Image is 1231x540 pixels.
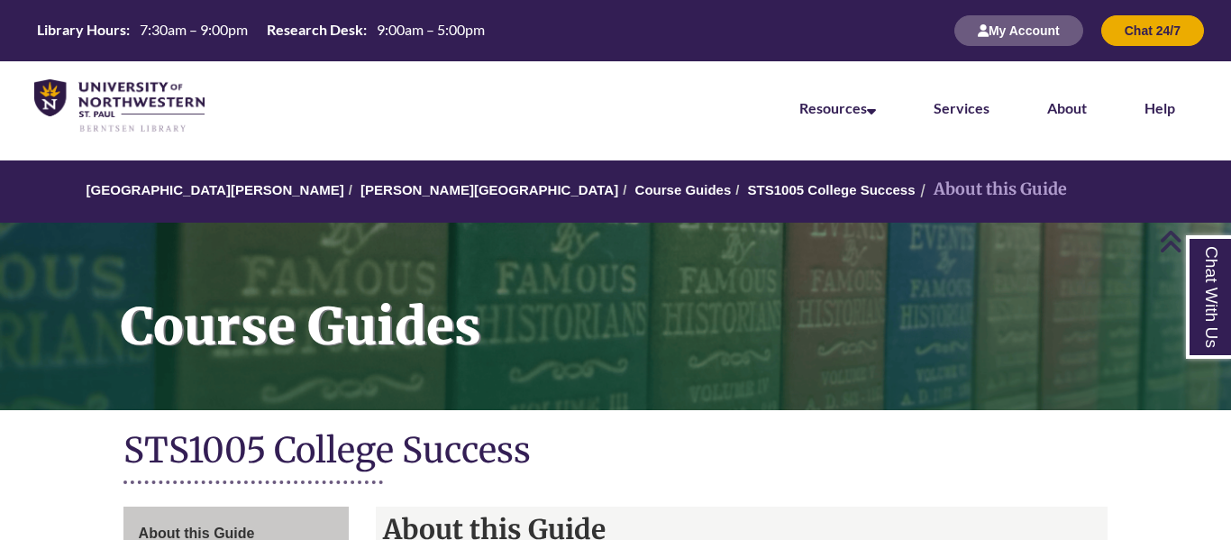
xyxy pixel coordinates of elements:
[260,20,369,40] th: Research Desk:
[1047,99,1087,116] a: About
[123,428,1108,476] h1: STS1005 College Success
[377,21,485,38] span: 9:00am – 5:00pm
[1159,229,1226,253] a: Back to Top
[34,79,205,133] img: UNWSP Library Logo
[1101,23,1204,38] a: Chat 24/7
[30,20,492,41] a: Hours Today
[799,99,876,116] a: Resources
[954,15,1083,46] button: My Account
[1144,99,1175,116] a: Help
[360,182,618,197] a: [PERSON_NAME][GEOGRAPHIC_DATA]
[748,182,916,197] a: STS1005 College Success
[635,182,732,197] a: Course Guides
[30,20,492,40] table: Hours Today
[954,23,1083,38] a: My Account
[140,21,248,38] span: 7:30am – 9:00pm
[101,223,1231,387] h1: Course Guides
[87,182,344,197] a: [GEOGRAPHIC_DATA][PERSON_NAME]
[934,99,989,116] a: Services
[30,20,132,40] th: Library Hours:
[1101,15,1204,46] button: Chat 24/7
[916,177,1067,203] li: About this Guide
